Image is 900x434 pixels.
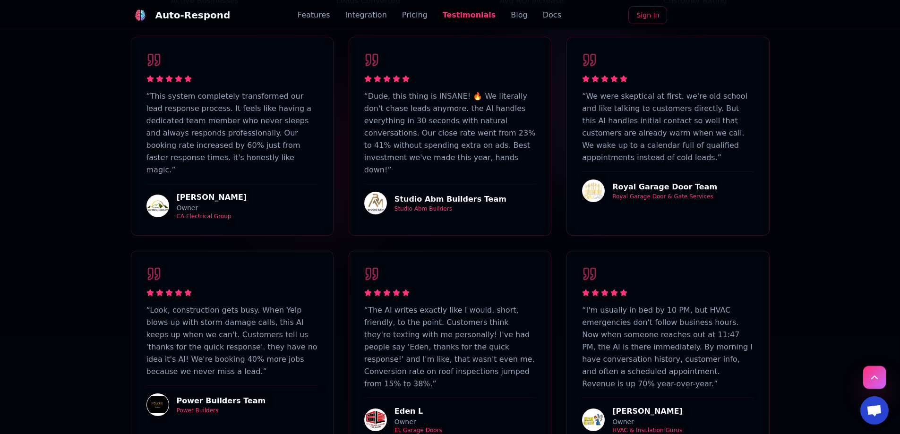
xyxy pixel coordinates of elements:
[612,181,717,193] h4: Royal Garage Door Team
[394,417,442,426] div: Owner
[628,6,667,24] a: Sign In
[612,193,717,200] div: Royal Garage Door & Gate Services
[364,192,387,214] img: Studio Abm Builders
[146,90,318,176] p: “ This system completely transformed our lead response process. It feels like having a dedicated ...
[612,417,683,426] div: Owner
[177,395,266,407] h4: Power Builders Team
[146,195,169,217] img: CA Electrical Group
[345,9,387,21] a: Integration
[582,304,754,390] p: “ I'm usually in bed by 10 PM, but HVAC emergencies don't follow business hours. Now when someone...
[177,203,247,213] div: Owner
[543,9,561,21] a: Docs
[146,304,318,378] p: “ Look, construction gets busy. When Yelp blows up with storm damage calls, this AI keeps up when...
[131,6,231,25] a: Auto-Respond
[394,426,442,434] div: EL Garage Doors
[177,407,266,414] div: Power Builders
[135,9,146,21] img: logo.svg
[511,9,527,21] a: Blog
[177,192,247,203] h4: [PERSON_NAME]
[863,366,886,389] button: Scroll to top
[394,406,442,417] h4: Eden L
[402,9,428,21] a: Pricing
[298,9,330,21] a: Features
[582,408,605,431] img: HVAC & Insulation Gurus
[364,90,536,176] p: “ Dude, this thing is INSANE! 🔥 We literally don't chase leads anymore. the AI handles everything...
[364,304,536,390] p: “ The AI writes exactly like I would. short, friendly, to the point. Customers think they're text...
[364,408,387,431] img: EL Garage Doors
[155,9,231,22] div: Auto-Respond
[860,396,889,425] a: Open chat
[670,5,774,26] iframe: Sign in with Google Button
[612,426,683,434] div: HVAC & Insulation Gurus
[443,9,496,21] a: Testimonials
[394,205,506,213] div: Studio Abm Builders
[146,393,169,416] img: Power Builders
[612,406,683,417] h4: [PERSON_NAME]
[582,179,605,202] img: Royal Garage Door & Gate Services
[394,194,506,205] h4: Studio Abm Builders Team
[177,213,247,220] div: CA Electrical Group
[582,90,754,164] p: “ We were skeptical at first. we're old school and like talking to customers directly. But this A...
